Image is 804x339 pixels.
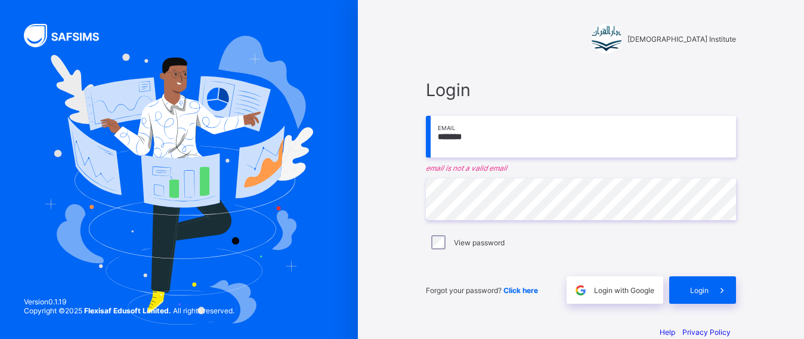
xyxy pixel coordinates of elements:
[45,36,313,324] img: Hero Image
[660,328,675,337] a: Help
[426,79,736,100] span: Login
[454,238,505,247] label: View password
[690,286,709,295] span: Login
[574,283,587,297] img: google.396cfc9801f0270233282035f929180a.svg
[24,297,234,306] span: Version 0.1.19
[594,286,654,295] span: Login with Google
[682,328,731,337] a: Privacy Policy
[84,306,171,315] strong: Flexisaf Edusoft Limited.
[24,24,113,47] img: SAFSIMS Logo
[426,286,538,295] span: Forgot your password?
[426,164,736,172] em: email is not a valid email
[503,286,538,295] a: Click here
[627,35,736,44] span: [DEMOGRAPHIC_DATA] Institute
[24,306,234,315] span: Copyright © 2025 All rights reserved.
